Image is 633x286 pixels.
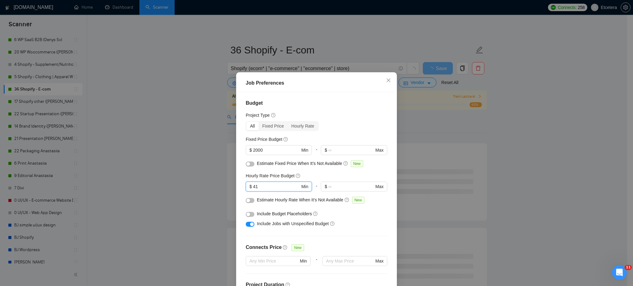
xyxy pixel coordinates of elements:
[246,79,387,87] div: Job Preferences
[326,258,374,264] input: Any Max Price
[249,183,252,190] span: $
[246,244,282,251] h4: Connects Price
[253,147,300,154] input: 0
[296,173,301,178] span: question-circle
[291,244,304,251] span: New
[325,147,327,154] span: $
[249,147,252,154] span: $
[283,245,288,250] span: question-circle
[380,72,397,89] button: Close
[300,258,307,264] span: Min
[345,197,350,202] span: question-circle
[257,161,342,166] span: Estimate Fixed Price When It’s Not Available
[312,145,321,160] div: -
[376,258,384,264] span: Max
[625,265,632,270] span: 11
[257,197,343,202] span: Estimate Hourly Rate When It’s Not Available
[283,137,288,142] span: question-circle
[271,113,276,118] span: question-circle
[257,221,329,226] span: Include Jobs with Unspecified Budget
[325,183,327,190] span: $
[288,122,318,130] div: Hourly Rate
[330,221,335,226] span: question-circle
[246,172,295,179] h5: Hourly Rate Price Budget
[257,211,312,216] span: Include Budget Placeholders
[246,136,282,143] h5: Fixed Price Budget
[313,211,318,216] span: question-circle
[301,147,308,154] span: Min
[328,147,374,154] input: ∞
[376,147,384,154] span: Max
[249,258,299,264] input: Any Min Price
[253,183,300,190] input: 0
[246,99,387,107] h4: Budget
[612,265,627,280] iframe: Intercom live chat
[386,78,391,83] span: close
[311,256,322,273] div: -
[246,122,259,130] div: All
[343,161,348,166] span: question-circle
[259,122,288,130] div: Fixed Price
[246,112,270,119] h5: Project Type
[376,183,384,190] span: Max
[351,160,363,167] span: New
[352,197,364,204] span: New
[312,182,321,196] div: -
[328,183,374,190] input: ∞
[301,183,308,190] span: Min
